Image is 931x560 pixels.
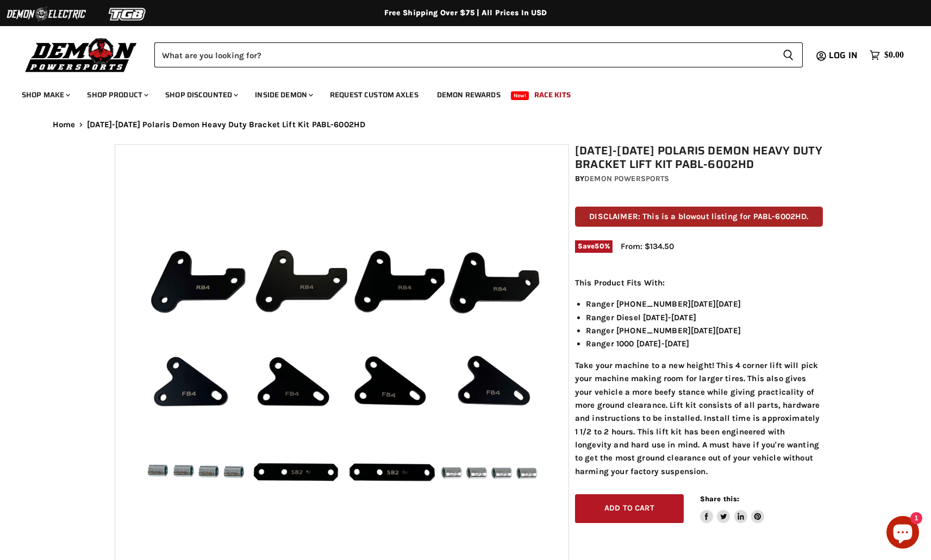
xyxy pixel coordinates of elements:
[79,84,155,106] a: Shop Product
[53,120,76,129] a: Home
[586,337,823,350] li: Ranger 1000 [DATE]-[DATE]
[824,51,864,60] a: Log in
[157,84,245,106] a: Shop Discounted
[87,4,168,24] img: TGB Logo 2
[575,276,823,289] p: This Product Fits With:
[575,207,823,227] p: DISCLAIMER: This is a blowout listing for PABL-6002HD.
[586,297,823,310] li: Ranger [PHONE_NUMBER][DATE][DATE]
[604,503,654,513] span: Add to cart
[14,79,901,106] ul: Main menu
[322,84,427,106] a: Request Custom Axles
[584,174,669,183] a: Demon Powersports
[14,84,77,106] a: Shop Make
[575,240,613,252] span: Save %
[154,42,774,67] input: Search
[526,84,579,106] a: Race Kits
[575,276,823,478] div: Take your machine to a new height! This 4 corner lift will pick your machine making room for larg...
[864,47,909,63] a: $0.00
[575,494,684,523] button: Add to cart
[700,495,739,503] span: Share this:
[883,516,922,551] inbox-online-store-chat: Shopify online store chat
[586,311,823,324] li: Ranger Diesel [DATE]-[DATE]
[586,324,823,337] li: Ranger [PHONE_NUMBER][DATE][DATE]
[247,84,320,106] a: Inside Demon
[87,120,365,129] span: [DATE]-[DATE] Polaris Demon Heavy Duty Bracket Lift Kit PABL-6002HD
[511,91,529,100] span: New!
[22,35,141,74] img: Demon Powersports
[31,8,901,18] div: Free Shipping Over $75 | All Prices In USD
[31,120,901,129] nav: Breadcrumbs
[700,494,765,523] aside: Share this:
[884,50,904,60] span: $0.00
[575,144,823,171] h1: [DATE]-[DATE] Polaris Demon Heavy Duty Bracket Lift Kit PABL-6002HD
[429,84,509,106] a: Demon Rewards
[829,48,858,62] span: Log in
[5,4,87,24] img: Demon Electric Logo 2
[154,42,803,67] form: Product
[774,42,803,67] button: Search
[575,173,823,185] div: by
[595,242,604,250] span: 50
[621,241,674,251] span: From: $134.50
